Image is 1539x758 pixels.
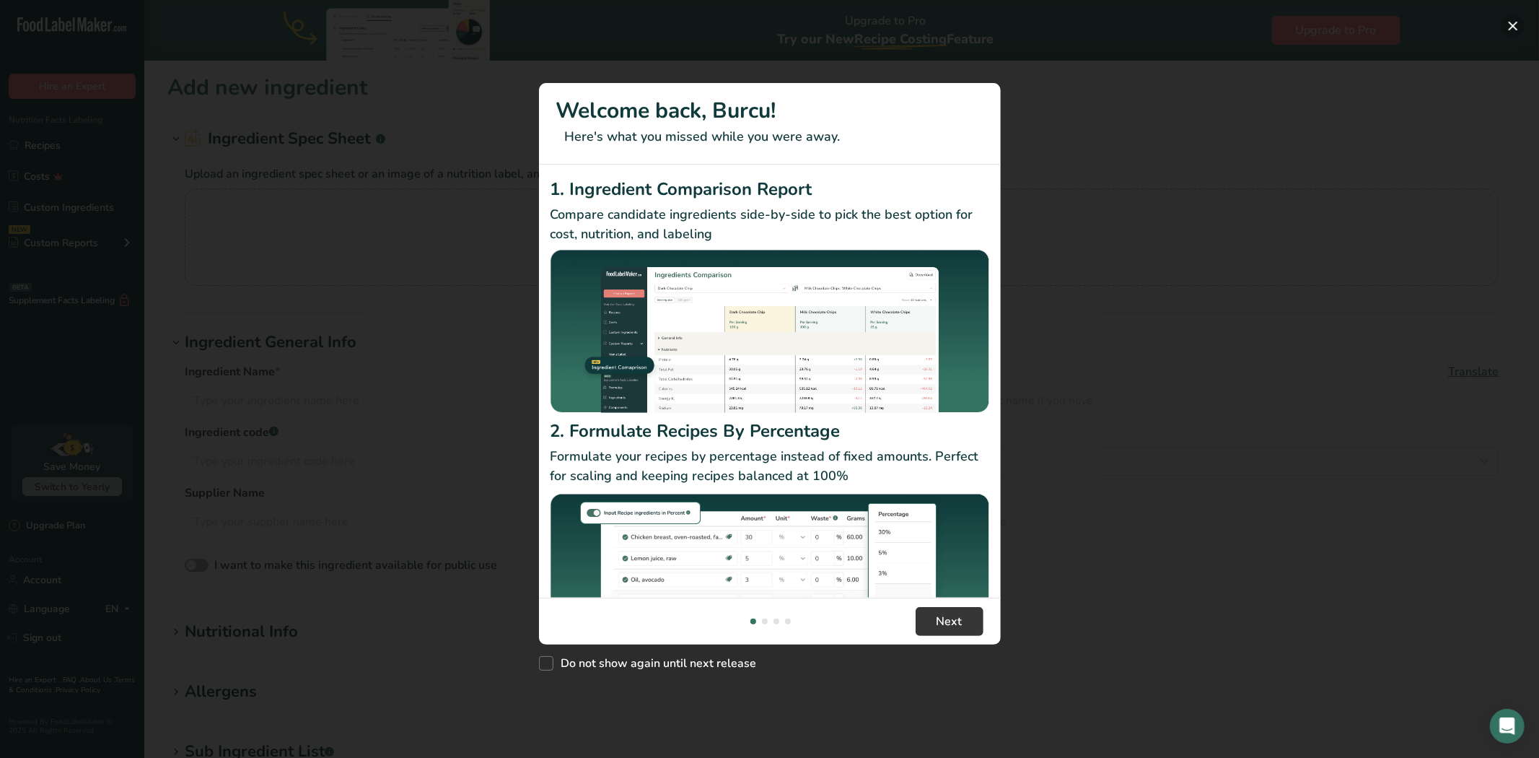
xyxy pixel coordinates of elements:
[551,205,989,244] p: Compare candidate ingredients side-by-side to pick the best option for cost, nutrition, and labeling
[551,447,989,486] p: Formulate your recipes by percentage instead of fixed amounts. Perfect for scaling and keeping re...
[553,656,757,671] span: Do not show again until next release
[551,492,989,666] img: Formulate Recipes By Percentage
[1490,709,1525,744] div: Open Intercom Messenger
[556,127,983,147] p: Here's what you missed while you were away.
[551,250,989,414] img: Ingredient Comparison Report
[551,176,989,202] h2: 1. Ingredient Comparison Report
[916,607,983,636] button: Next
[551,418,989,444] h2: 2. Formulate Recipes By Percentage
[556,95,983,127] h1: Welcome back, Burcu!
[937,613,963,630] span: Next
